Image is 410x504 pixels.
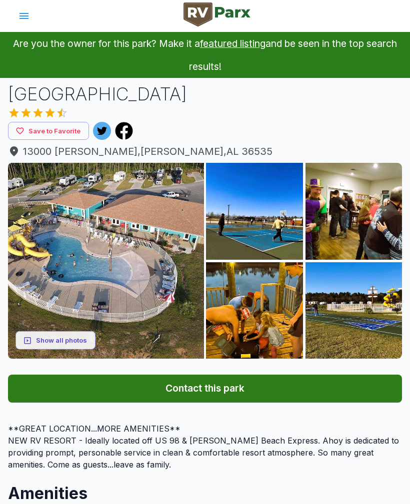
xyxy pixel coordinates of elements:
img: pho_201821022_05.jpg [305,262,402,359]
button: Save to Favorite [8,122,89,140]
h1: [GEOGRAPHIC_DATA] [8,82,402,107]
img: pho_201821022_03.jpg [305,163,402,259]
a: RVParx Logo [183,2,250,29]
span: 13000 [PERSON_NAME] , [PERSON_NAME] , AL 36535 [8,144,402,159]
img: pho_201821022_02.jpg [206,163,302,259]
p: Are you the owner for this park? Make it a and be seen in the top search results! [12,32,398,78]
img: RVParx Logo [183,2,250,26]
img: pho_201821022_01.jpg [8,163,204,359]
button: Contact this park [8,375,402,403]
a: featured listing [200,37,265,49]
button: Show all photos [15,331,95,350]
a: 13000 [PERSON_NAME],[PERSON_NAME],AL 36535 [8,144,402,159]
span: **GREAT LOCATION...MORE AMENITIES** [8,424,180,434]
button: account of current user [12,4,36,28]
img: pho_201821022_04.jpg [206,262,302,359]
div: NEW RV RESORT - Ideally located off US 98 & [PERSON_NAME] Beach Express. Ahoy is dedicated to pro... [8,423,402,471]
